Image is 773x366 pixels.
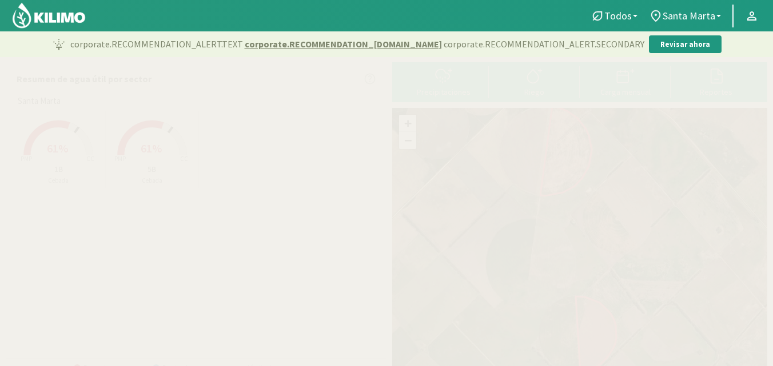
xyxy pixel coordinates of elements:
[649,35,722,54] button: Revisar ahora
[398,66,489,96] button: Precipitaciones
[660,39,710,50] p: Revisar ahora
[12,176,105,186] p: Cebada
[106,176,199,186] p: Cebada
[399,115,416,132] a: Zoom in
[141,141,162,155] span: 61%
[492,88,576,96] div: Riego
[180,155,188,163] tspan: CC
[604,10,632,22] span: Todos
[87,155,95,163] tspan: CC
[12,163,105,175] p: 1B
[399,132,416,149] a: Zoom out
[11,2,86,29] img: Kilimo
[47,141,68,155] span: 61%
[444,37,644,51] span: corporate.RECOMMENDATION_ALERT.SECONDARY
[674,88,758,96] div: Reportes
[70,37,644,51] p: corporate.RECOMMENDATION_ALERT.TEXT
[671,66,762,96] button: Reportes
[114,155,126,163] tspan: PMP
[18,95,61,108] span: Santa Marta
[583,88,667,96] div: Carga mensual
[106,163,199,175] p: 5B
[663,10,715,22] span: Santa Marta
[17,72,152,86] p: Resumen de agua útil por sector
[21,155,32,163] tspan: PMP
[489,66,580,96] button: Riego
[245,37,442,51] span: corporate.RECOMMENDATION_[DOMAIN_NAME]
[401,88,485,96] div: Precipitaciones
[580,66,671,96] button: Carga mensual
